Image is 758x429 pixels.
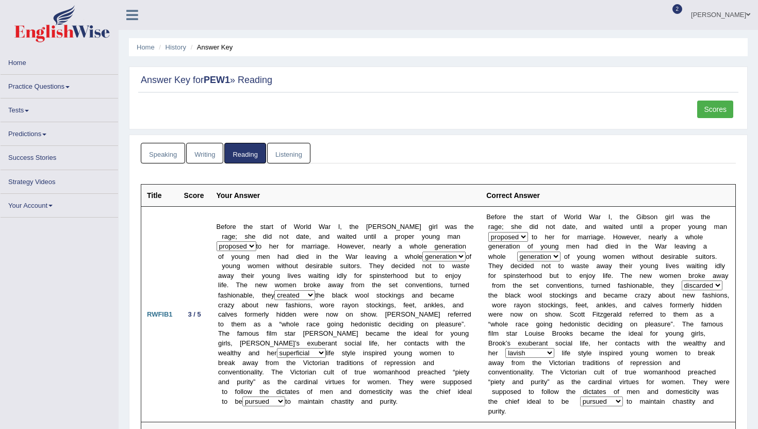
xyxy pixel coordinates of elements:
[535,223,538,230] b: d
[647,262,651,270] b: u
[603,253,607,260] b: w
[224,143,266,164] a: Reading
[612,223,614,230] b: i
[497,213,500,221] b: o
[591,253,595,260] b: g
[568,253,570,260] b: f
[492,242,496,250] b: e
[511,242,513,250] b: i
[571,262,576,270] b: w
[534,233,537,241] b: o
[697,262,699,270] b: t
[688,223,692,230] b: y
[641,213,643,221] b: i
[166,43,186,51] a: History
[619,223,623,230] b: d
[529,223,533,230] b: d
[612,253,617,260] b: m
[531,242,533,250] b: f
[564,253,568,260] b: o
[605,242,609,250] b: d
[492,262,496,270] b: h
[536,213,539,221] b: a
[651,253,653,260] b: t
[521,262,523,270] b: i
[614,242,618,250] b: d
[496,262,500,270] b: e
[674,233,678,241] b: a
[572,242,575,250] b: e
[497,253,500,260] b: o
[600,233,604,241] b: e
[490,272,493,279] b: o
[267,143,310,164] a: Listening
[640,242,644,250] b: h
[570,213,574,221] b: o
[510,262,514,270] b: d
[540,242,544,250] b: y
[545,233,548,241] b: h
[551,242,555,250] b: n
[533,223,535,230] b: i
[178,185,211,207] th: Score
[655,242,661,250] b: W
[679,223,681,230] b: r
[636,213,641,221] b: G
[608,223,612,230] b: a
[675,253,679,260] b: a
[575,223,578,230] b: ,
[625,262,629,270] b: e
[186,143,223,164] a: Writing
[680,242,683,250] b: a
[613,233,618,241] b: H
[488,223,490,230] b: r
[541,213,543,221] b: t
[676,242,680,250] b: e
[576,213,578,221] b: l
[610,213,612,221] b: ,
[632,253,636,260] b: w
[608,262,612,270] b: y
[528,242,531,250] b: o
[584,253,588,260] b: u
[526,262,530,270] b: e
[519,272,521,279] b: t
[665,242,667,250] b: r
[1,194,118,214] a: Your Account
[703,213,706,221] b: h
[592,233,596,241] b: a
[701,213,703,221] b: t
[527,272,531,279] b: h
[688,242,692,250] b: n
[574,213,576,221] b: r
[583,262,585,270] b: t
[621,213,625,221] b: h
[211,207,481,422] td: Before the start of World War I, the [PERSON_NAME] girl was the rage; she did not date, and waite...
[586,233,588,241] b: r
[683,253,684,260] b: l
[544,242,548,250] b: o
[481,185,735,207] th: Correct Answer
[675,262,679,270] b: s
[510,272,512,279] b: i
[638,253,640,260] b: t
[596,262,600,270] b: a
[507,272,510,279] b: p
[609,242,611,250] b: i
[494,272,496,279] b: r
[576,262,580,270] b: a
[702,253,704,260] b: i
[639,233,641,241] b: ,
[516,213,519,221] b: h
[621,253,624,260] b: n
[660,233,662,241] b: r
[578,213,581,221] b: d
[560,262,564,270] b: o
[721,262,725,270] b: y
[591,233,592,241] b: i
[662,233,664,241] b: l
[555,242,558,250] b: g
[488,242,492,250] b: g
[652,233,656,241] b: e
[648,253,651,260] b: u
